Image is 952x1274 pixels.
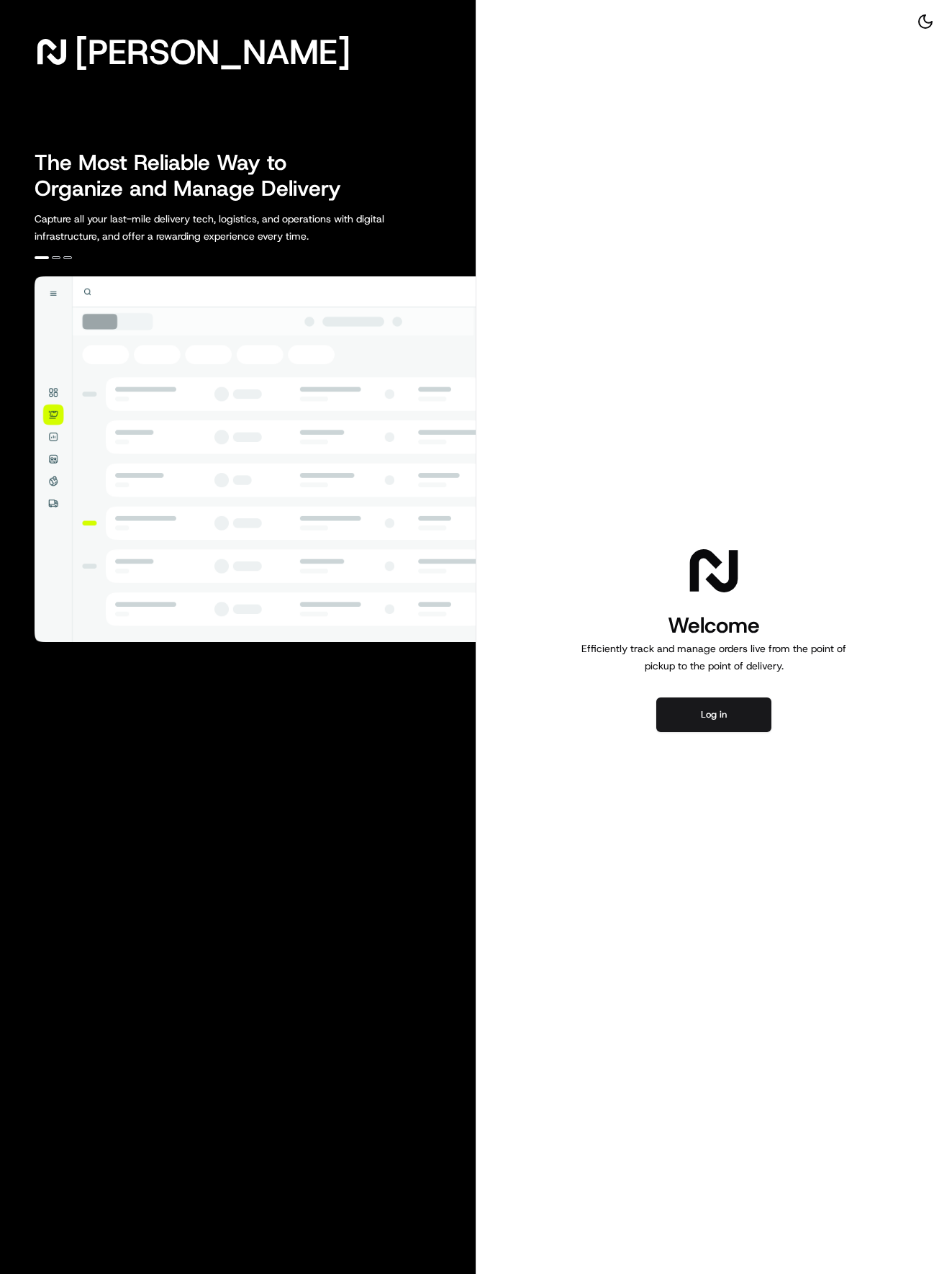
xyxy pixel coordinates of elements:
img: illustration [35,276,476,642]
p: Capture all your last-mile delivery tech, logistics, and operations with digital infrastructure, ... [35,210,449,245]
button: Log in [656,697,771,732]
p: Efficiently track and manage orders live from the point of pickup to the point of delivery. [576,640,852,674]
h2: The Most Reliable Way to Organize and Manage Delivery [35,150,357,202]
span: [PERSON_NAME] [75,37,350,66]
h1: Welcome [576,611,852,640]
